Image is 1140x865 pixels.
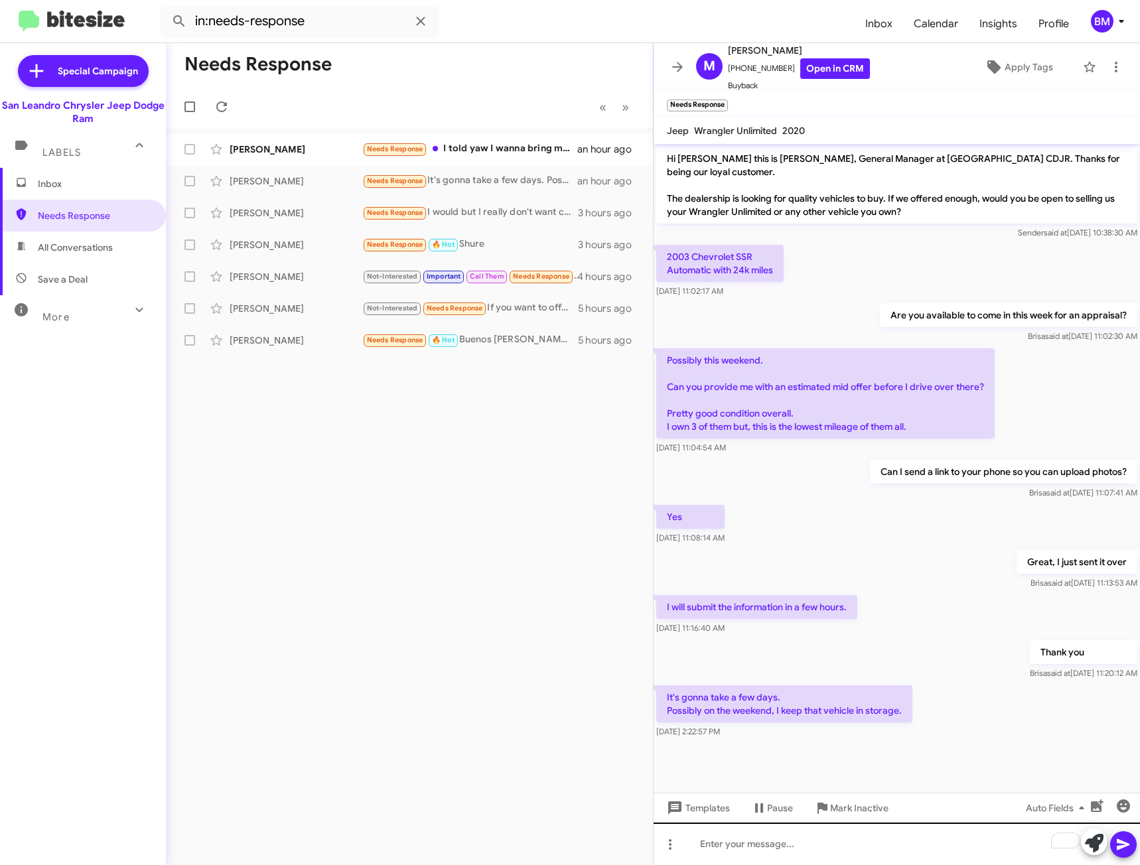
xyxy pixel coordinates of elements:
span: Needs Response [367,208,423,217]
span: [DATE] 11:08:14 AM [656,533,725,543]
button: Previous [591,94,614,121]
a: Inbox [855,5,903,43]
p: Thank you [1030,640,1137,664]
span: 🔥 Hot [432,336,455,344]
a: Open in CRM [800,58,870,79]
div: It's gonna take a few days. Possibly on the weekend, I keep that vehicle in storage. [362,173,577,188]
div: [PERSON_NAME] [230,174,362,188]
div: 3 hours ago [578,206,642,220]
div: I told yaw I wanna bring my 23 Charger SXT for a 23 RT and I have pre approval from Cap One [362,141,577,157]
button: Templates [654,796,741,820]
small: Needs Response [667,100,728,111]
span: Needs Response [367,240,423,249]
span: [DATE] 11:16:40 AM [656,623,725,633]
div: [PERSON_NAME] [230,302,362,315]
p: Can I send a link to your phone so you can upload photos? [870,460,1137,484]
span: Needs Response [367,145,423,153]
button: BM [1080,10,1125,33]
span: Templates [664,796,730,820]
button: Pause [741,796,804,820]
span: Jeep [667,125,689,137]
div: [PERSON_NAME] [230,334,362,347]
span: Mark Inactive [830,796,889,820]
p: I will submit the information in a few hours. [656,595,857,619]
span: All Conversations [38,241,113,254]
p: Great, I just sent it over [1017,550,1137,574]
span: Brisa [DATE] 11:13:53 AM [1031,578,1137,588]
span: 🔥 Hot [432,240,455,249]
span: Needs Response [367,336,423,344]
span: [PHONE_NUMBER] [728,58,870,79]
span: said at [1044,228,1067,237]
div: [PERSON_NAME] [230,238,362,251]
span: said at [1046,488,1070,498]
span: Not-Interested [367,272,418,281]
div: Shure [362,237,578,252]
span: Needs Response [367,176,423,185]
div: If you want to offer for that I'd be willing to listen [362,300,578,316]
span: M [703,56,715,77]
div: Can you call me [362,269,577,284]
input: Search [161,5,439,37]
p: Hi [PERSON_NAME] this is [PERSON_NAME], General Manager at [GEOGRAPHIC_DATA] CDJR. Thanks for bei... [656,147,1137,224]
span: [DATE] 11:04:54 AM [656,442,726,452]
span: Sender [DATE] 10:38:30 AM [1018,228,1137,237]
span: Save a Deal [38,273,88,286]
div: To enrich screen reader interactions, please activate Accessibility in Grammarly extension settings [654,823,1140,865]
a: Profile [1028,5,1080,43]
p: Are you available to come in this week for an appraisal? [880,303,1137,327]
span: Pause [767,796,793,820]
div: [PERSON_NAME] [230,143,362,156]
div: 5 hours ago [578,334,642,347]
span: Call Them [470,272,504,281]
span: said at [1048,578,1071,588]
a: Insights [969,5,1028,43]
span: Not-Interested [367,304,418,312]
h1: Needs Response [184,54,332,75]
span: » [622,99,629,115]
span: [PERSON_NAME] [728,42,870,58]
span: Brisa [DATE] 11:02:30 AM [1028,331,1137,341]
span: Needs Response [513,272,569,281]
div: 5 hours ago [578,302,642,315]
span: Brisa [DATE] 11:20:12 AM [1030,668,1137,678]
span: Auto Fields [1026,796,1090,820]
button: Mark Inactive [804,796,899,820]
div: 4 hours ago [577,270,642,283]
span: Needs Response [38,209,151,222]
span: [DATE] 11:02:17 AM [656,286,723,296]
a: Special Campaign [18,55,149,87]
div: [PERSON_NAME] [230,270,362,283]
span: « [599,99,606,115]
nav: Page navigation example [592,94,637,121]
div: BM [1091,10,1113,33]
button: Auto Fields [1015,796,1100,820]
span: Inbox [38,177,151,190]
span: Wrangler Unlimited [694,125,777,137]
span: Labels [42,147,81,159]
span: 2020 [782,125,805,137]
p: Yes [656,505,725,529]
span: Apply Tags [1005,55,1053,79]
p: 2003 Chevrolet SSR Automatic with 24k miles [656,245,784,282]
span: [DATE] 2:22:57 PM [656,726,720,736]
span: More [42,311,70,323]
div: an hour ago [577,143,642,156]
a: Calendar [903,5,969,43]
span: Special Campaign [58,64,138,78]
div: Buenos [PERSON_NAME] tiene buenas ofertas de carros [362,332,578,348]
div: an hour ago [577,174,642,188]
span: Brisa [DATE] 11:07:41 AM [1029,488,1137,498]
div: [PERSON_NAME] [230,206,362,220]
span: said at [1047,668,1070,678]
span: Needs Response [427,304,483,312]
p: Possibly this weekend. Can you provide me with an estimated mid offer before I drive over there? ... [656,348,995,438]
div: 3 hours ago [578,238,642,251]
span: said at [1045,331,1068,341]
span: Important [427,272,461,281]
span: Buyback [728,79,870,92]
